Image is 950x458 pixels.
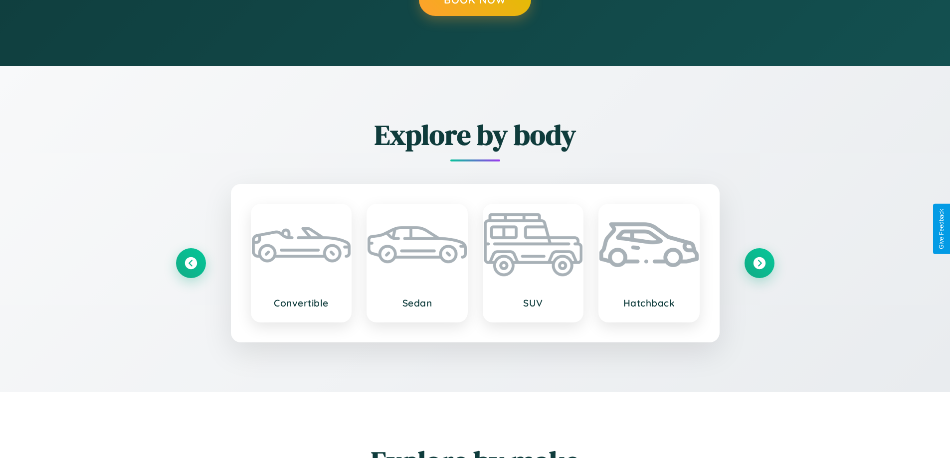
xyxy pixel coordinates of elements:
[938,209,945,249] div: Give Feedback
[378,297,457,309] h3: Sedan
[262,297,341,309] h3: Convertible
[176,116,774,154] h2: Explore by body
[609,297,689,309] h3: Hatchback
[494,297,573,309] h3: SUV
